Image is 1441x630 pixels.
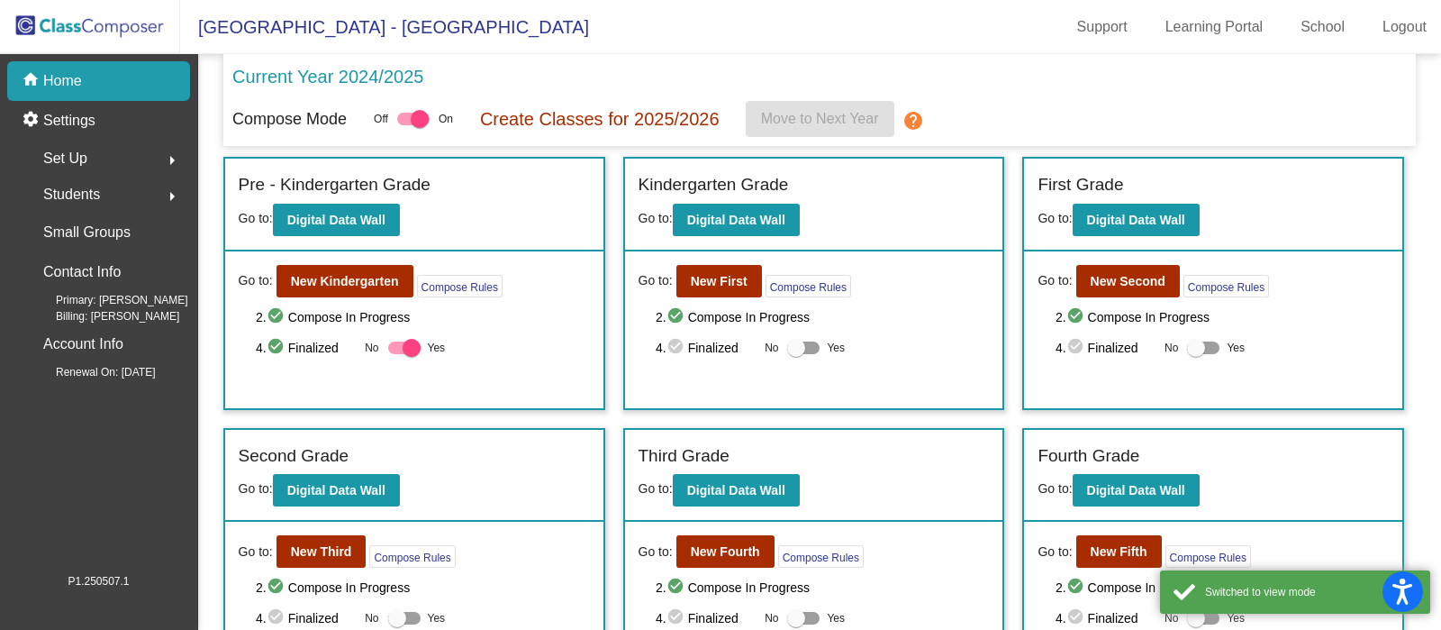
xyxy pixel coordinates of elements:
[666,577,688,598] mat-icon: check_circle
[365,610,378,626] span: No
[27,308,179,324] span: Billing: [PERSON_NAME]
[232,63,423,90] p: Current Year 2024/2025
[43,70,82,92] p: Home
[1368,13,1441,41] a: Logout
[239,271,273,290] span: Go to:
[639,481,673,496] span: Go to:
[43,260,121,285] p: Contact Info
[1087,483,1185,498] b: Digital Data Wall
[656,337,756,359] span: 4. Finalized
[1066,306,1088,328] mat-icon: check_circle
[287,483,385,498] b: Digital Data Wall
[1038,172,1123,198] label: First Grade
[676,265,762,297] button: New First
[1227,607,1245,629] span: Yes
[374,111,388,127] span: Off
[1165,610,1178,626] span: No
[1087,213,1185,227] b: Digital Data Wall
[276,265,413,297] button: New Kindergarten
[1056,577,1389,598] span: 2. Compose In Progress
[267,337,288,359] mat-icon: check_circle
[438,111,452,127] span: On
[369,545,455,568] button: Compose Rules
[1056,306,1389,328] span: 2. Compose In Progress
[22,70,43,92] mat-icon: home
[161,186,183,207] mat-icon: arrow_right
[691,544,760,559] b: New Fourth
[1165,545,1251,568] button: Compose Rules
[639,211,673,225] span: Go to:
[267,607,288,629] mat-icon: check_circle
[256,306,589,328] span: 2. Compose In Progress
[778,545,864,568] button: Compose Rules
[766,275,851,297] button: Compose Rules
[1183,275,1269,297] button: Compose Rules
[639,271,673,290] span: Go to:
[1038,481,1072,496] span: Go to:
[1076,535,1162,568] button: New Fifth
[276,535,367,568] button: New Third
[761,111,879,126] span: Move to Next Year
[161,150,183,171] mat-icon: arrow_right
[666,607,688,629] mat-icon: check_circle
[239,543,273,562] span: Go to:
[746,101,894,137] button: Move to Next Year
[239,443,349,470] label: Second Grade
[273,204,400,236] button: Digital Data Wall
[232,107,347,132] p: Compose Mode
[291,544,352,559] b: New Third
[1038,543,1072,562] span: Go to:
[827,607,845,629] span: Yes
[639,172,789,198] label: Kindergarten Grade
[287,213,385,227] b: Digital Data Wall
[656,607,756,629] span: 4. Finalized
[666,306,688,328] mat-icon: check_circle
[22,110,43,132] mat-icon: settings
[673,204,800,236] button: Digital Data Wall
[291,274,399,288] b: New Kindergarten
[267,306,288,328] mat-icon: check_circle
[180,13,589,41] span: [GEOGRAPHIC_DATA] - [GEOGRAPHIC_DATA]
[239,211,273,225] span: Go to:
[1073,204,1200,236] button: Digital Data Wall
[1066,337,1088,359] mat-icon: check_circle
[43,332,123,357] p: Account Info
[765,340,778,356] span: No
[256,607,356,629] span: 4. Finalized
[1038,211,1072,225] span: Go to:
[1073,474,1200,507] button: Digital Data Wall
[1038,271,1072,290] span: Go to:
[1066,577,1088,598] mat-icon: check_circle
[479,105,719,132] p: Create Classes for 2025/2026
[1076,265,1180,297] button: New Second
[43,182,100,207] span: Students
[273,474,400,507] button: Digital Data Wall
[1056,337,1156,359] span: 4. Finalized
[1165,340,1178,356] span: No
[239,172,430,198] label: Pre - Kindergarten Grade
[673,474,800,507] button: Digital Data Wall
[43,146,87,171] span: Set Up
[1227,337,1245,359] span: Yes
[43,220,131,245] p: Small Groups
[676,535,775,568] button: New Fourth
[1066,607,1088,629] mat-icon: check_circle
[1038,443,1139,470] label: Fourth Grade
[666,337,688,359] mat-icon: check_circle
[765,610,778,626] span: No
[827,337,845,359] span: Yes
[1063,13,1142,41] a: Support
[1151,13,1278,41] a: Learning Portal
[365,340,378,356] span: No
[239,481,273,496] span: Go to:
[687,213,785,227] b: Digital Data Wall
[656,306,989,328] span: 2. Compose In Progress
[639,543,673,562] span: Go to:
[256,337,356,359] span: 4. Finalized
[27,364,155,380] span: Renewal On: [DATE]
[267,577,288,598] mat-icon: check_circle
[1091,544,1147,559] b: New Fifth
[417,275,503,297] button: Compose Rules
[256,577,589,598] span: 2. Compose In Progress
[691,274,748,288] b: New First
